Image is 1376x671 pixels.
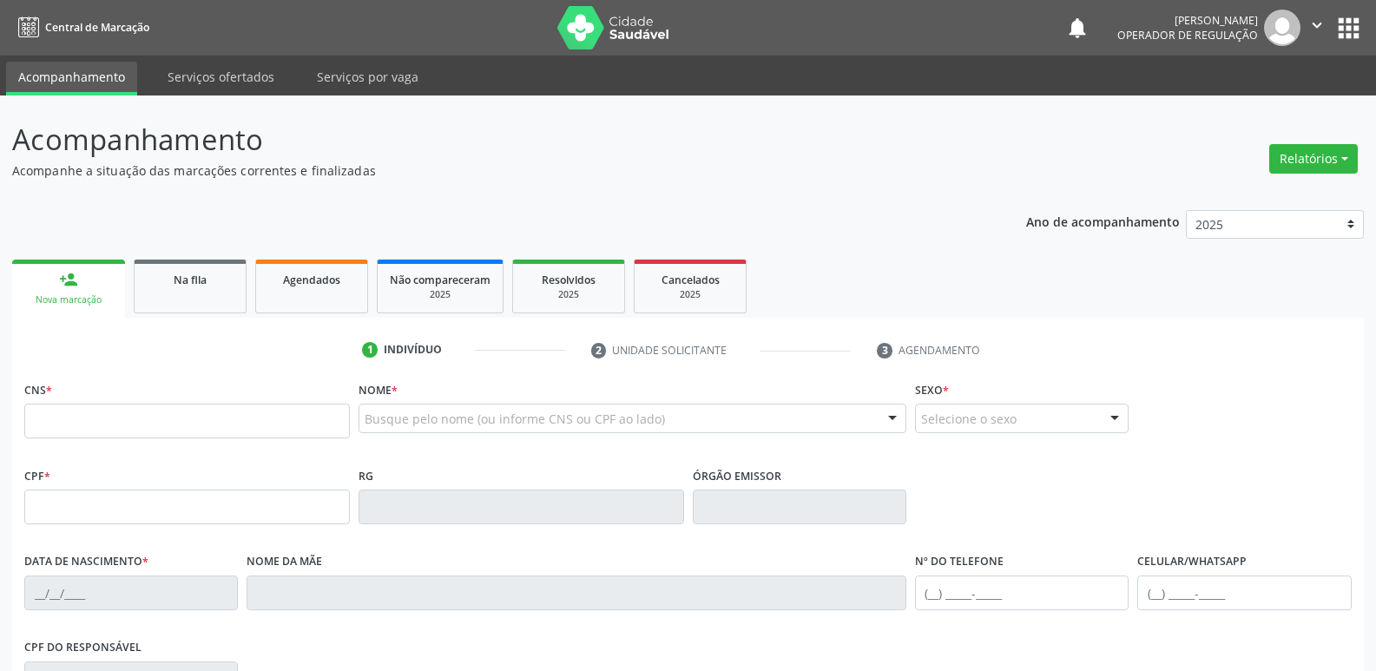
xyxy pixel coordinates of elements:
label: CNS [24,377,52,404]
a: Central de Marcação [12,13,149,42]
div: 2025 [647,288,734,301]
label: Nome da mãe [247,549,322,576]
label: Órgão emissor [693,463,781,490]
a: Serviços por vaga [305,62,431,92]
p: Acompanhamento [12,118,958,161]
label: Celular/WhatsApp [1137,549,1247,576]
span: Não compareceram [390,273,490,287]
button: notifications [1065,16,1090,40]
img: img [1264,10,1300,46]
label: Sexo [915,377,949,404]
input: (__) _____-_____ [1137,576,1351,610]
label: Data de nascimento [24,549,148,576]
div: 1 [362,342,378,358]
a: Acompanhamento [6,62,137,95]
button: apps [1333,13,1364,43]
label: Nome [359,377,398,404]
input: (__) _____-_____ [915,576,1129,610]
label: CPF do responsável [24,635,142,661]
span: Agendados [283,273,340,287]
span: Operador de regulação [1117,28,1258,43]
label: CPF [24,463,50,490]
span: Selecione o sexo [921,410,1017,428]
button: Relatórios [1269,144,1358,174]
div: 2025 [390,288,490,301]
p: Acompanhe a situação das marcações correntes e finalizadas [12,161,958,180]
span: Resolvidos [542,273,596,287]
span: Busque pelo nome (ou informe CNS ou CPF ao lado) [365,410,665,428]
span: Na fila [174,273,207,287]
div: 2025 [525,288,612,301]
div: Nova marcação [24,293,113,306]
i:  [1307,16,1327,35]
span: Central de Marcação [45,20,149,35]
p: Ano de acompanhamento [1026,210,1180,232]
div: [PERSON_NAME] [1117,13,1258,28]
div: person_add [59,270,78,289]
div: Indivíduo [384,342,442,358]
button:  [1300,10,1333,46]
input: __/__/____ [24,576,238,610]
a: Serviços ofertados [155,62,286,92]
span: Cancelados [662,273,720,287]
label: RG [359,463,373,490]
label: Nº do Telefone [915,549,1004,576]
